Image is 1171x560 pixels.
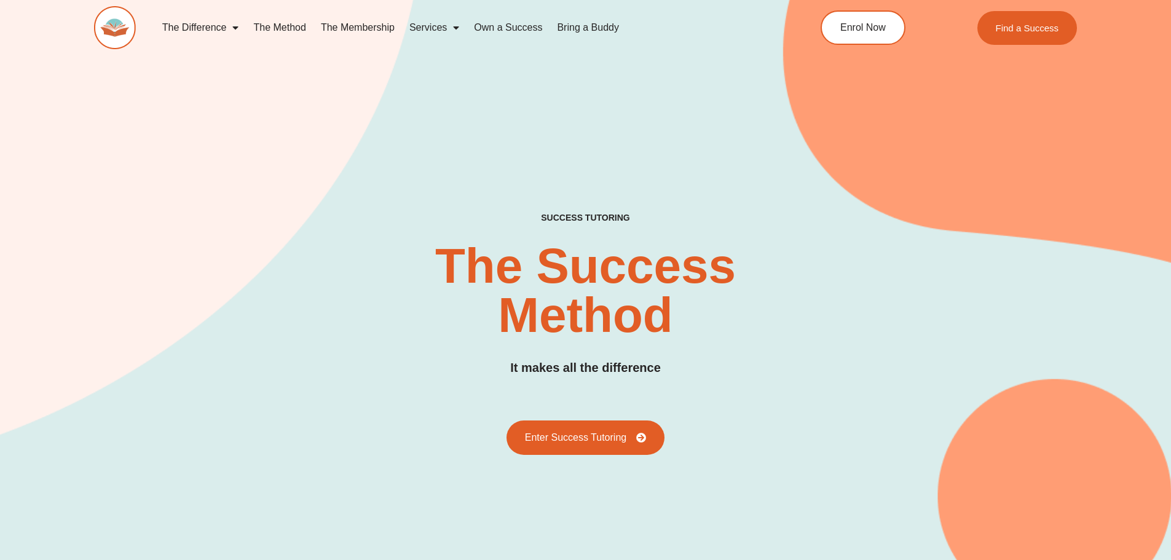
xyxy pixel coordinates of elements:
a: Own a Success [467,14,550,42]
nav: Menu [155,14,765,42]
h4: SUCCESS TUTORING​ [440,213,731,223]
a: The Difference [155,14,246,42]
a: The Method [246,14,313,42]
a: The Membership [313,14,402,42]
span: Find a Success [996,23,1059,33]
a: Enter Success Tutoring [507,420,664,455]
h2: The Success Method [363,242,808,340]
span: Enter Success Tutoring [525,433,626,443]
a: Find a Success [977,11,1078,45]
h3: It makes all the difference [510,358,661,377]
span: Enrol Now [840,23,886,33]
a: Enrol Now [821,10,905,45]
a: Services [402,14,467,42]
a: Bring a Buddy [550,14,626,42]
